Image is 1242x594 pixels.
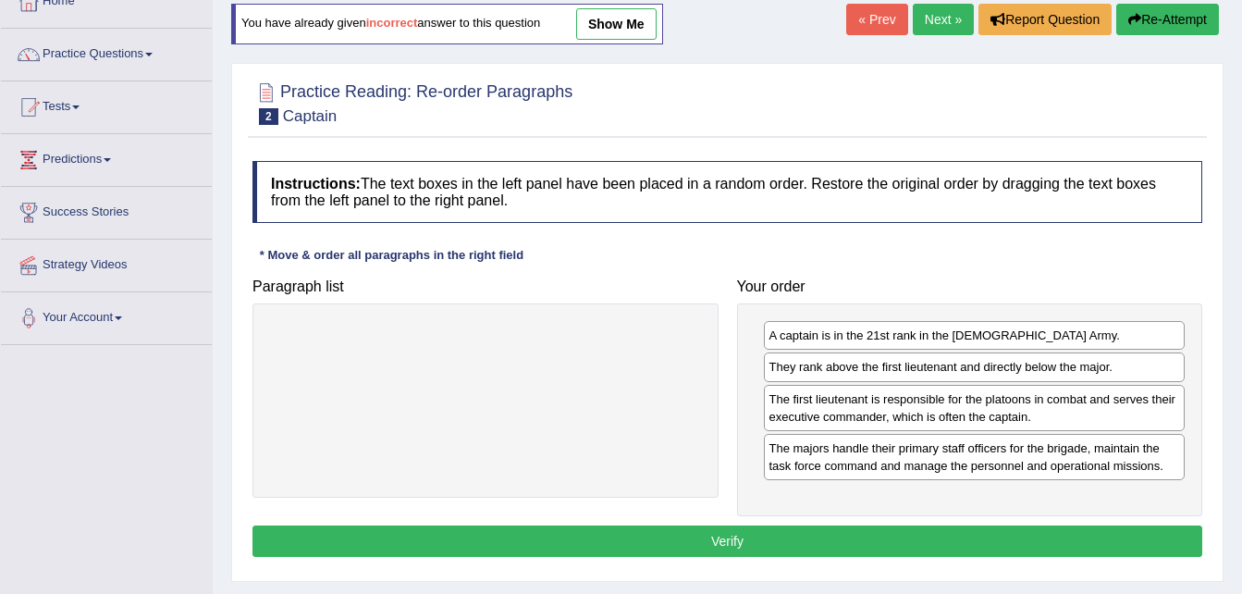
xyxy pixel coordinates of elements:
[978,4,1112,35] button: Report Question
[1,187,212,233] a: Success Stories
[764,385,1186,431] div: The first lieutenant is responsible for the platoons in combat and serves their executive command...
[1,29,212,75] a: Practice Questions
[846,4,907,35] a: « Prev
[1,292,212,339] a: Your Account
[271,176,361,192] b: Instructions:
[252,79,572,125] h2: Practice Reading: Re-order Paragraphs
[1,134,212,180] a: Predictions
[231,4,663,44] div: You have already given answer to this question
[737,278,1203,295] h4: Your order
[252,246,531,264] div: * Move & order all paragraphs in the right field
[764,353,1186,381] div: They rank above the first lieutenant and directly below the major.
[283,107,338,125] small: Captain
[764,321,1186,350] div: A captain is in the 21st rank in the [DEMOGRAPHIC_DATA] Army.
[1116,4,1219,35] button: Re-Attempt
[252,278,719,295] h4: Paragraph list
[252,526,1202,557] button: Verify
[1,240,212,286] a: Strategy Videos
[252,161,1202,223] h4: The text boxes in the left panel have been placed in a random order. Restore the original order b...
[576,8,657,40] a: show me
[764,434,1186,480] div: The majors handle their primary staff officers for the brigade, maintain the task force command a...
[1,81,212,128] a: Tests
[366,17,418,31] b: incorrect
[913,4,974,35] a: Next »
[259,108,278,125] span: 2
